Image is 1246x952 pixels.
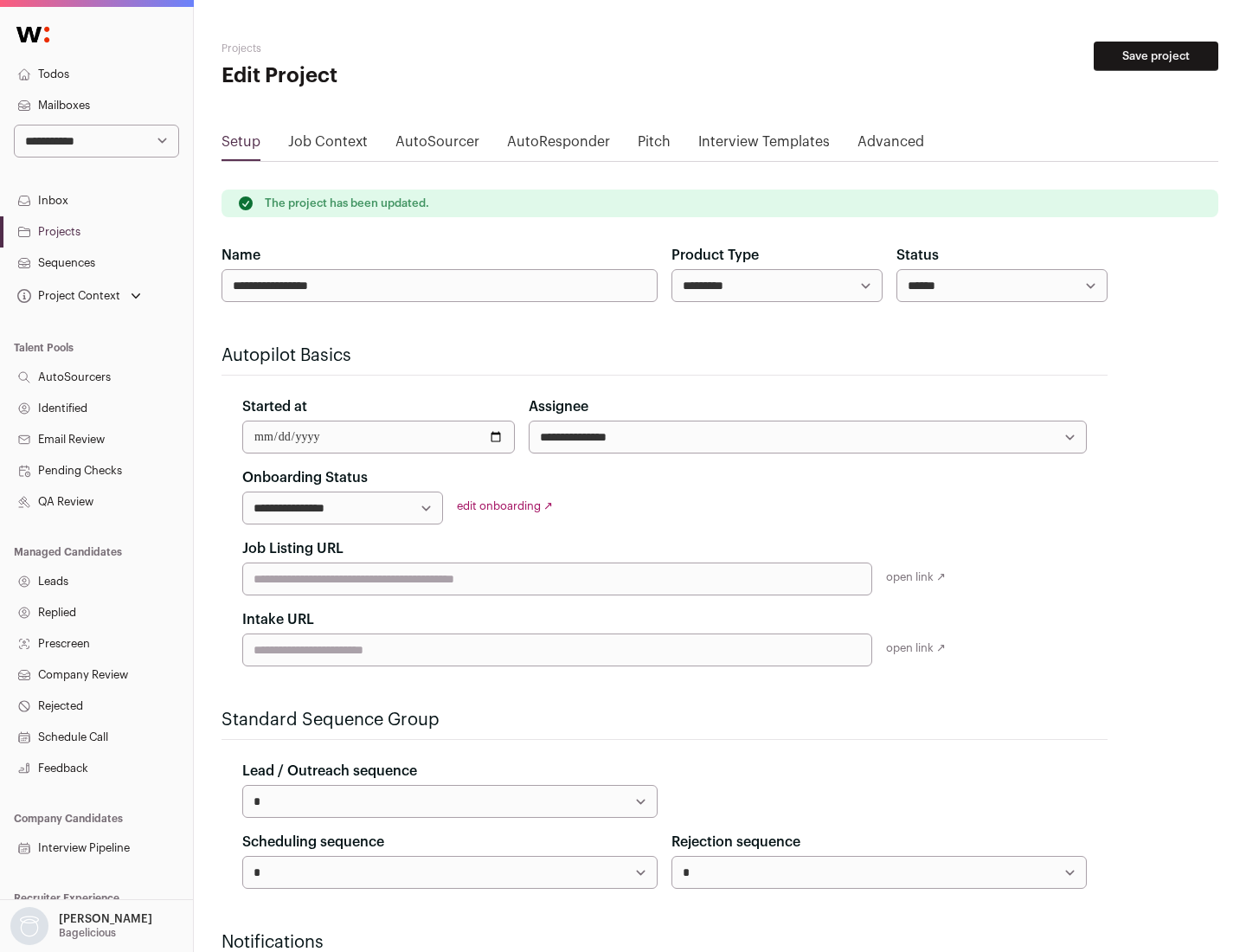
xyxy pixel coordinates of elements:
a: Advanced [857,132,924,159]
h2: Projects [222,42,554,55]
h2: Autopilot Basics [222,344,1108,368]
label: Name [222,245,260,266]
label: Rejection sequence [671,832,800,852]
label: Product Type [671,245,759,266]
p: [PERSON_NAME] [59,912,152,926]
img: Wellfound [7,17,59,52]
a: Job Context [288,132,368,159]
a: AutoSourcer [395,132,479,159]
label: Intake URL [242,609,314,630]
div: Project Context [14,289,120,303]
a: Setup [222,132,260,159]
p: The project has been updated. [265,196,429,210]
p: Bagelicious [59,926,116,940]
a: AutoResponder [507,132,610,159]
label: Onboarding Status [242,467,368,488]
label: Status [896,245,939,266]
a: Pitch [638,132,671,159]
img: nopic.png [10,907,48,945]
label: Scheduling sequence [242,832,384,852]
button: Open dropdown [14,284,145,308]
label: Lead / Outreach sequence [242,761,417,782]
button: Save project [1094,42,1218,71]
a: Interview Templates [698,132,830,159]
h2: Standard Sequence Group [222,708,1108,732]
label: Assignee [529,396,588,417]
h1: Edit Project [222,62,554,90]
label: Started at [242,396,307,417]
button: Open dropdown [7,907,156,945]
a: edit onboarding ↗ [457,500,553,511]
label: Job Listing URL [242,538,344,559]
